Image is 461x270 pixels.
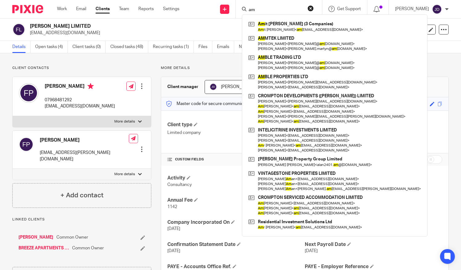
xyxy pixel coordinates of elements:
h4: Activity [167,175,305,181]
img: svg%3E [19,83,39,103]
img: svg%3E [432,4,442,14]
a: Clients [96,6,110,12]
p: More details [161,66,449,71]
h4: Company Incorporated On [167,219,305,226]
span: [PERSON_NAME] [221,85,255,89]
img: svg%3E [210,83,217,91]
span: Consultancy [167,183,192,187]
p: [EMAIL_ADDRESS][DOMAIN_NAME] [30,30,365,36]
a: Open tasks (4) [35,41,68,53]
a: Notes (0) [239,41,261,53]
a: Files [198,41,212,53]
a: Recurring tasks (1) [153,41,194,53]
img: svg%3E [19,137,34,152]
p: Client contacts [12,66,151,71]
p: Limited company [167,130,305,136]
span: Get Support [337,7,361,11]
i: Primary [88,83,94,89]
p: [EMAIL_ADDRESS][DOMAIN_NAME] [45,103,115,109]
a: Closed tasks (48) [110,41,148,53]
h4: Client type [167,122,305,128]
h4: [PERSON_NAME] [45,83,115,91]
a: Emails [217,41,234,53]
a: Client tasks (0) [72,41,106,53]
a: Reports [138,6,154,12]
h4: Confirmation Statement Date [167,241,305,248]
a: Work [57,6,67,12]
p: More details [114,119,135,124]
a: Details [12,41,31,53]
img: svg%3E [12,23,25,36]
h4: PAYE - Accounts Office Ref. [167,264,305,270]
a: Email [76,6,86,12]
p: [EMAIL_ADDRESS][PERSON_NAME][DOMAIN_NAME] [40,150,129,162]
p: More details [114,172,135,177]
span: Common Owner [56,234,88,240]
h4: PAYE - Employer Reference [305,264,442,270]
span: 1142 [167,205,177,209]
h4: Next Payroll Date [305,241,442,248]
a: [PERSON_NAME] [18,234,53,240]
a: BREEZE APARTMENTS LTD [18,245,69,251]
h4: Annual Fee [167,197,305,204]
input: Search [248,7,304,13]
span: Common Owner [72,245,104,251]
button: Clear [308,5,314,11]
h4: [PERSON_NAME] [40,137,129,143]
a: Settings [163,6,179,12]
p: [PERSON_NAME] [395,6,429,12]
h4: CUSTOM FIELDS [167,157,305,162]
span: [DATE] [167,249,180,253]
p: Linked clients [12,217,151,222]
p: 07968481292 [45,97,115,103]
h4: + Add contact [60,191,104,200]
span: [DATE] [167,227,180,231]
a: Team [119,6,129,12]
img: Pixie [12,5,43,13]
h3: Client manager [167,84,198,90]
h2: [PERSON_NAME] LIMITED [30,23,298,30]
p: Master code for secure communications and files [166,101,272,107]
span: [DATE] [305,249,318,253]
